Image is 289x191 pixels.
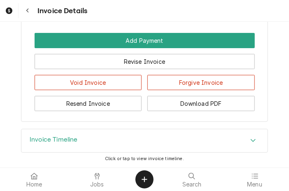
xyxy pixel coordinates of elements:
[35,33,255,111] div: Button Group
[21,129,268,152] div: Accordion Header
[30,136,78,144] h3: Invoice Timeline
[105,156,184,161] span: Click or tap to view invoice timeline.
[35,33,255,48] button: Add Payment
[135,170,154,189] button: Create Object
[3,170,65,189] a: Home
[182,181,202,188] span: Search
[66,170,128,189] a: Jobs
[247,181,262,188] span: Menu
[35,54,255,69] button: Revise Invoice
[35,5,87,16] span: Invoice Details
[161,170,223,189] a: Search
[21,129,268,152] button: Accordion Details Expand Trigger
[20,3,35,18] button: Navigate back
[147,75,255,90] button: Forgive Invoice
[21,129,268,153] div: Invoice Timeline
[90,181,104,188] span: Jobs
[35,90,255,111] div: Button Group Row
[35,33,255,48] div: Button Group Row
[35,48,255,69] div: Button Group Row
[224,170,286,189] a: Menu
[2,3,16,18] a: Go to Invoices
[35,75,142,90] button: Void Invoice
[26,181,42,188] span: Home
[147,96,255,111] button: Download PDF
[35,69,255,90] div: Button Group Row
[35,96,142,111] button: Resend Invoice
